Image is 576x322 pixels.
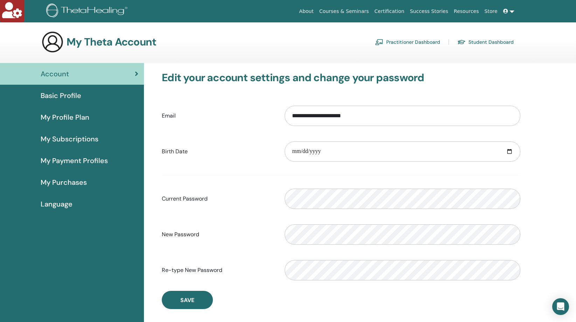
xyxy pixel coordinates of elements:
[372,5,407,18] a: Certification
[457,39,466,45] img: graduation-cap.svg
[41,199,72,209] span: Language
[67,36,156,48] h3: My Theta Account
[157,109,279,122] label: Email
[41,90,81,101] span: Basic Profile
[451,5,482,18] a: Resources
[162,291,213,309] button: Save
[482,5,500,18] a: Store
[375,39,383,45] img: chalkboard-teacher.svg
[41,112,89,122] span: My Profile Plan
[407,5,451,18] a: Success Stories
[46,3,130,19] img: logo.png
[41,177,87,188] span: My Purchases
[457,36,514,48] a: Student Dashboard
[296,5,316,18] a: About
[41,155,108,166] span: My Payment Profiles
[162,71,520,84] h3: Edit your account settings and change your password
[157,228,279,241] label: New Password
[41,69,69,79] span: Account
[157,145,279,158] label: Birth Date
[317,5,372,18] a: Courses & Seminars
[375,36,440,48] a: Practitioner Dashboard
[157,264,279,277] label: Re-type New Password
[552,298,569,315] div: Open Intercom Messenger
[180,296,194,304] span: Save
[41,134,98,144] span: My Subscriptions
[41,31,64,53] img: generic-user-icon.jpg
[157,192,279,205] label: Current Password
